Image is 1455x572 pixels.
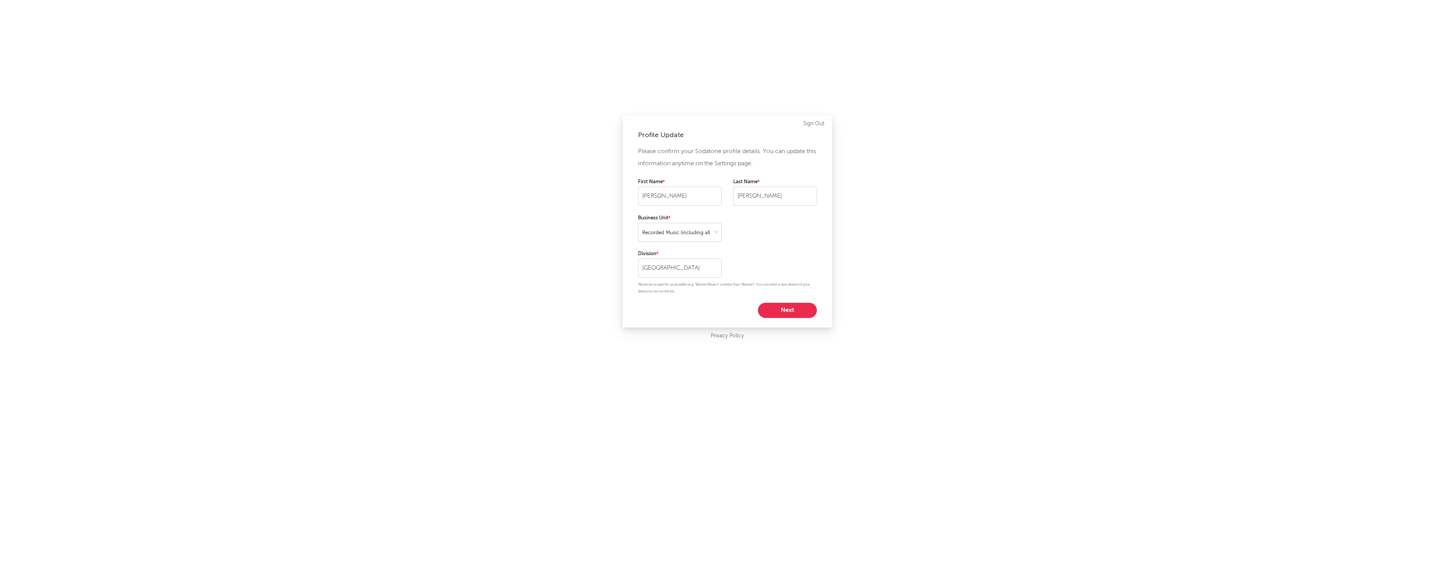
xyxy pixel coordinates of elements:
input: Your last name [733,187,817,206]
label: Business Unit [638,214,722,223]
p: Please confirm your Sodatone profile details. You can update this information anytime on the Sett... [638,145,817,170]
label: First Name [638,177,722,187]
a: Sign Out [803,119,825,128]
label: Last Name [733,177,817,187]
input: Your division [638,259,722,278]
p: Please be as specific as possible (e.g. 'Warner Mexico' is better than 'Warner'). You can enter a... [638,281,817,295]
label: Division [638,249,722,259]
div: Profile Update [638,131,817,140]
button: Next [758,303,817,318]
input: Your first name [638,187,722,206]
a: Privacy Policy [711,331,744,341]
